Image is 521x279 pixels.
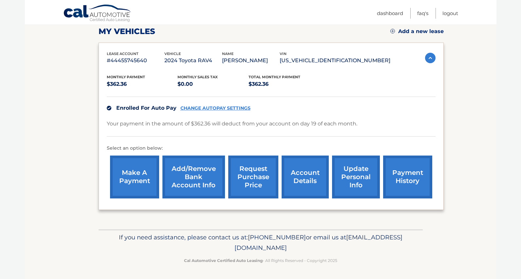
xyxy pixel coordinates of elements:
[107,80,178,89] p: $362.36
[222,56,280,65] p: [PERSON_NAME]
[164,51,181,56] span: vehicle
[332,156,380,198] a: update personal info
[103,232,419,253] p: If you need assistance, please contact us at: or email us at
[228,156,278,198] a: request purchase price
[390,29,395,33] img: add.svg
[390,28,444,35] a: Add a new lease
[442,8,458,19] a: Logout
[107,144,436,152] p: Select an option below:
[116,105,177,111] span: Enrolled For Auto Pay
[180,105,251,111] a: CHANGE AUTOPAY SETTINGS
[282,156,329,198] a: account details
[99,27,155,36] h2: my vehicles
[383,156,432,198] a: payment history
[249,75,300,79] span: Total Monthly Payment
[249,80,320,89] p: $362.36
[162,156,225,198] a: Add/Remove bank account info
[177,75,218,79] span: Monthly sales Tax
[103,257,419,264] p: - All Rights Reserved - Copyright 2025
[425,53,436,63] img: accordion-active.svg
[417,8,428,19] a: FAQ's
[248,233,306,241] span: [PHONE_NUMBER]
[107,75,145,79] span: Monthly Payment
[280,51,287,56] span: vin
[63,4,132,23] a: Cal Automotive
[164,56,222,65] p: 2024 Toyota RAV4
[107,51,139,56] span: lease account
[110,156,159,198] a: make a payment
[280,56,390,65] p: [US_VEHICLE_IDENTIFICATION_NUMBER]
[222,51,233,56] span: name
[184,258,263,263] strong: Cal Automotive Certified Auto Leasing
[107,106,111,110] img: check.svg
[177,80,249,89] p: $0.00
[107,119,357,128] p: Your payment in the amount of $362.36 will deduct from your account on day 19 of each month.
[377,8,403,19] a: Dashboard
[107,56,164,65] p: #44455745640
